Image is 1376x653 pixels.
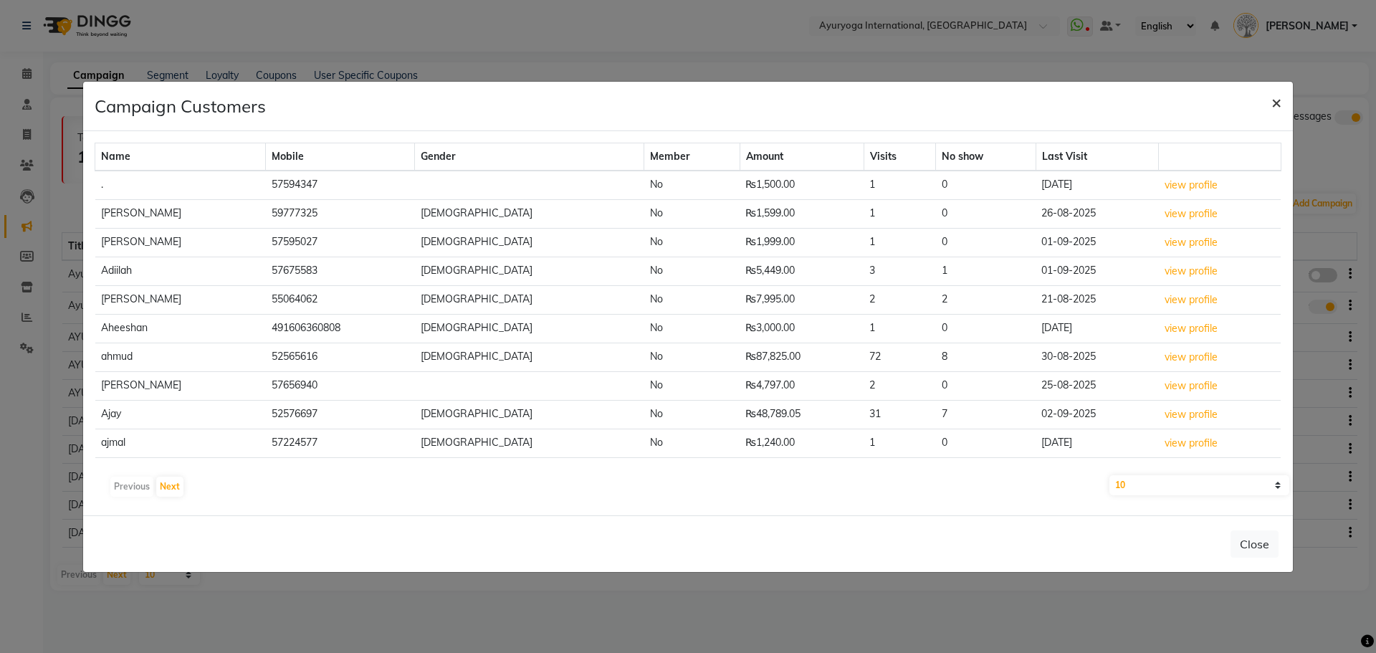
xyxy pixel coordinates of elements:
th: Gender [415,143,644,171]
td: [DEMOGRAPHIC_DATA] [415,228,644,257]
td: 02-09-2025 [1036,400,1158,429]
td: ₨3,000.00 [740,314,864,343]
td: [DATE] [1036,314,1158,343]
button: Next [156,477,183,497]
td: 0 [936,228,1036,257]
button: view profile [1164,320,1218,337]
td: No [644,314,740,343]
button: view profile [1164,435,1218,452]
button: Close [1231,530,1279,558]
td: 3 [864,257,935,285]
td: 491606360808 [266,314,415,343]
td: [DEMOGRAPHIC_DATA] [415,429,644,457]
td: 1 [864,429,935,457]
td: ahmud [95,343,266,371]
td: 1 [864,314,935,343]
td: [DEMOGRAPHIC_DATA] [415,314,644,343]
td: 55064062 [266,285,415,314]
td: [PERSON_NAME] [95,199,266,228]
td: No [644,285,740,314]
td: ajmal [95,429,266,457]
button: view profile [1164,292,1218,308]
td: [PERSON_NAME] [95,228,266,257]
td: ₨1,500.00 [740,171,864,200]
td: No [644,228,740,257]
td: 52576697 [266,400,415,429]
td: 0 [936,171,1036,200]
td: No [644,400,740,429]
td: No [644,199,740,228]
td: 8 [936,343,1036,371]
button: view profile [1164,177,1218,194]
span: × [1271,91,1281,113]
td: 26-08-2025 [1036,199,1158,228]
button: view profile [1164,234,1218,251]
button: view profile [1164,206,1218,222]
td: ₨4,797.00 [740,371,864,400]
td: 25-08-2025 [1036,371,1158,400]
td: 1 [864,171,935,200]
td: 31 [864,400,935,429]
td: No [644,371,740,400]
button: view profile [1164,349,1218,366]
td: [DEMOGRAPHIC_DATA] [415,343,644,371]
td: Aheeshan [95,314,266,343]
td: 01-09-2025 [1036,228,1158,257]
th: Last Visit [1036,143,1158,171]
td: Adiilah [95,257,266,285]
td: 0 [936,199,1036,228]
td: 2 [864,285,935,314]
td: No [644,429,740,457]
td: 1 [936,257,1036,285]
td: [DEMOGRAPHIC_DATA] [415,257,644,285]
h4: Campaign Customers [95,93,266,119]
td: [DEMOGRAPHIC_DATA] [415,199,644,228]
td: 2 [864,371,935,400]
td: 57594347 [266,171,415,200]
td: 1 [864,199,935,228]
td: 57595027 [266,228,415,257]
th: Mobile [266,143,415,171]
td: 2 [936,285,1036,314]
td: 01-09-2025 [1036,257,1158,285]
td: ₨1,599.00 [740,199,864,228]
button: view profile [1164,406,1218,423]
td: ₨1,240.00 [740,429,864,457]
td: 1 [864,228,935,257]
td: 57224577 [266,429,415,457]
td: No [644,257,740,285]
td: 0 [936,371,1036,400]
button: Close [1260,82,1293,122]
td: 7 [936,400,1036,429]
th: No show [936,143,1036,171]
td: 72 [864,343,935,371]
td: 52565616 [266,343,415,371]
td: 0 [936,429,1036,457]
th: Visits [864,143,935,171]
td: [DATE] [1036,429,1158,457]
th: Amount [740,143,864,171]
td: [PERSON_NAME] [95,371,266,400]
td: Ajay [95,400,266,429]
td: ₨1,999.00 [740,228,864,257]
td: 21-08-2025 [1036,285,1158,314]
td: 30-08-2025 [1036,343,1158,371]
td: [DEMOGRAPHIC_DATA] [415,285,644,314]
td: 57656940 [266,371,415,400]
td: ₨48,789.05 [740,400,864,429]
td: No [644,171,740,200]
td: 57675583 [266,257,415,285]
th: Member [644,143,740,171]
td: ₨87,825.00 [740,343,864,371]
td: ₨5,449.00 [740,257,864,285]
td: 0 [936,314,1036,343]
td: [DEMOGRAPHIC_DATA] [415,400,644,429]
td: 59777325 [266,199,415,228]
td: ₨7,995.00 [740,285,864,314]
td: [PERSON_NAME] [95,285,266,314]
td: [DATE] [1036,171,1158,200]
button: view profile [1164,378,1218,394]
td: No [644,343,740,371]
button: view profile [1164,263,1218,280]
td: . [95,171,266,200]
